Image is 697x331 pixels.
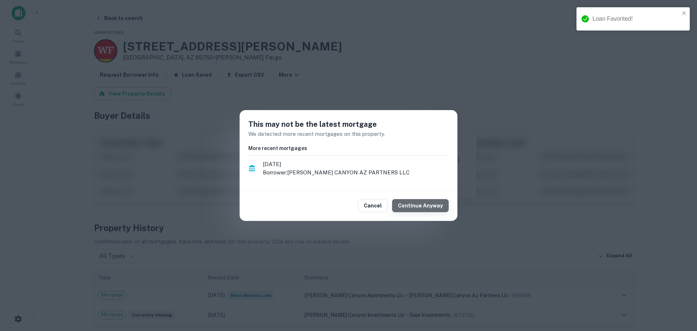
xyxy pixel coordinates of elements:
span: [DATE] [263,160,449,169]
h6: More recent mortgages [248,144,449,152]
p: We detected more recent mortgages on this property. [248,130,449,138]
button: Cancel [358,199,388,212]
h5: This may not be the latest mortgage [248,119,449,130]
p: Borrower: [PERSON_NAME] CANYON AZ PARTNERS LLC [263,168,449,177]
div: Loan Favorited! [592,15,680,23]
iframe: Chat Widget [661,273,697,308]
button: Continue Anyway [392,199,449,212]
button: close [682,10,687,17]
